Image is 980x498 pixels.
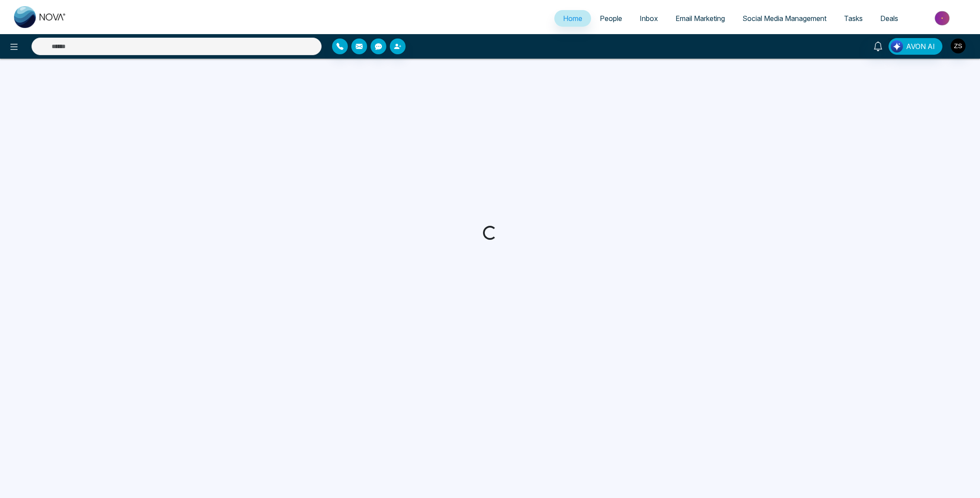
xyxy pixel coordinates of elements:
span: Tasks [844,14,863,23]
img: Lead Flow [891,40,903,53]
span: People [600,14,622,23]
span: Inbox [640,14,658,23]
a: Deals [871,10,907,27]
a: Inbox [631,10,667,27]
a: Home [554,10,591,27]
span: Home [563,14,582,23]
a: Email Marketing [667,10,734,27]
span: Deals [880,14,898,23]
button: AVON AI [889,38,942,55]
a: People [591,10,631,27]
span: AVON AI [906,41,935,52]
a: Social Media Management [734,10,835,27]
img: Market-place.gif [911,8,975,28]
img: Nova CRM Logo [14,6,66,28]
span: Social Media Management [742,14,826,23]
span: Email Marketing [675,14,725,23]
a: Tasks [835,10,871,27]
img: User Avatar [951,39,966,53]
